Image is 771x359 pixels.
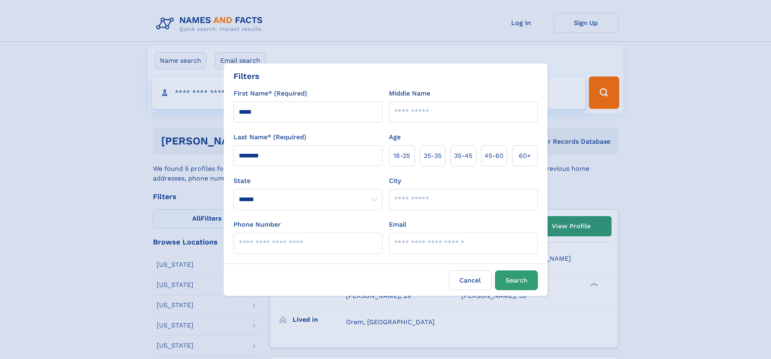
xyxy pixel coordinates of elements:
[484,151,503,161] span: 45‑60
[389,132,401,142] label: Age
[424,151,442,161] span: 25‑35
[393,151,410,161] span: 18‑25
[234,89,307,98] label: First Name* (Required)
[234,176,382,186] label: State
[234,70,259,82] div: Filters
[454,151,472,161] span: 35‑45
[389,176,401,186] label: City
[234,220,281,229] label: Phone Number
[449,270,492,290] label: Cancel
[234,132,306,142] label: Last Name* (Required)
[389,89,430,98] label: Middle Name
[519,151,531,161] span: 60+
[495,270,538,290] button: Search
[389,220,406,229] label: Email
